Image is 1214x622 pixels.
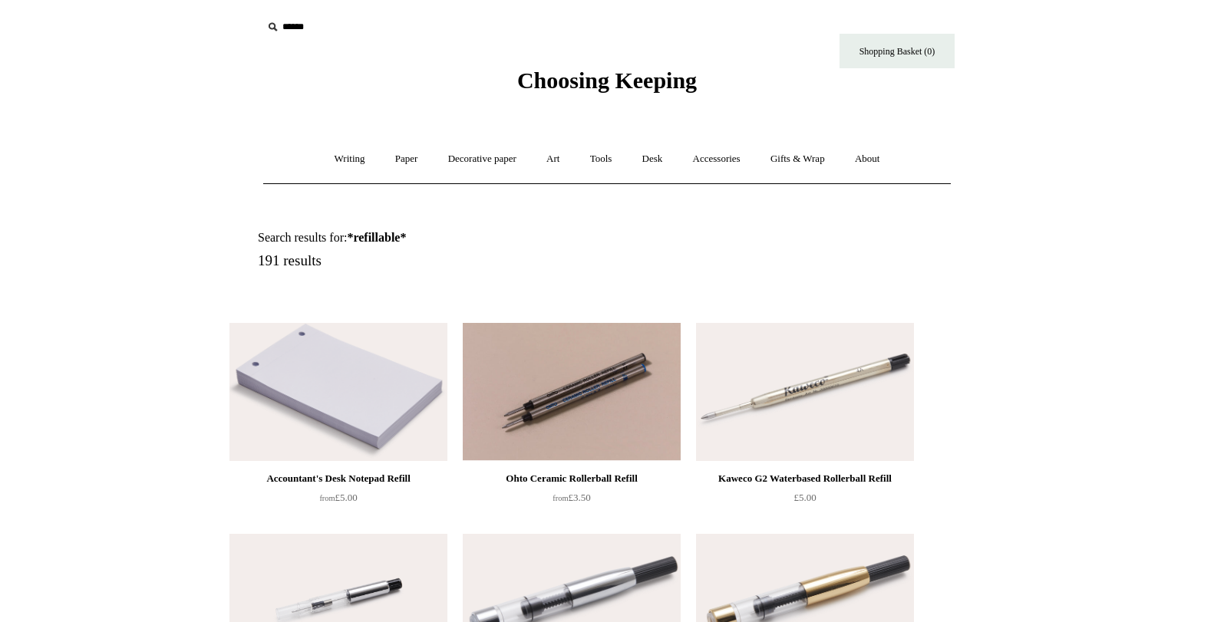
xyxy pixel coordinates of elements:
a: Kaweco G2 Waterbased Rollerball Refill Kaweco G2 Waterbased Rollerball Refill [696,323,914,461]
span: from [319,494,335,502]
span: £5.00 [319,492,357,503]
a: Kaweco G2 Waterbased Rollerball Refill £5.00 [696,469,914,532]
span: from [553,494,568,502]
div: Accountant's Desk Notepad Refill [233,469,444,488]
a: Shopping Basket (0) [840,34,955,68]
div: Kaweco G2 Waterbased Rollerball Refill [700,469,910,488]
a: Gifts & Wrap [757,139,839,179]
span: £5.00 [793,492,816,503]
img: Accountant's Desk Notepad Refill [229,323,447,461]
a: Decorative paper [434,139,530,179]
h5: 191 results [258,252,625,270]
a: Desk [628,139,677,179]
a: Paper [381,139,432,179]
a: About [841,139,894,179]
a: Choosing Keeping [517,80,697,91]
a: Accountant's Desk Notepad Refill from£5.00 [229,469,447,532]
div: Ohto Ceramic Rollerball Refill [467,469,677,488]
h1: Search results for: [258,230,625,245]
img: Ohto Ceramic Rollerball Refill [463,323,681,461]
a: Tools [576,139,626,179]
strong: *refillable* [347,231,406,244]
a: Writing [321,139,379,179]
span: £3.50 [553,492,590,503]
a: Ohto Ceramic Rollerball Refill from£3.50 [463,469,681,532]
img: Kaweco G2 Waterbased Rollerball Refill [696,323,914,461]
a: Ohto Ceramic Rollerball Refill Ohto Ceramic Rollerball Refill [463,323,681,461]
a: Accessories [679,139,754,179]
span: Choosing Keeping [517,67,697,93]
a: Art [533,139,573,179]
a: Accountant's Desk Notepad Refill Accountant's Desk Notepad Refill [229,323,447,461]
